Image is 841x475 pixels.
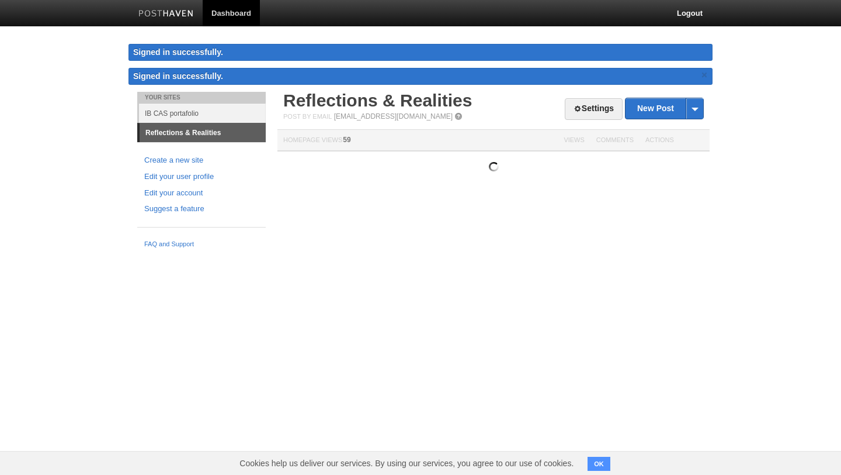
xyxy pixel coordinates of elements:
img: loading.gif [489,162,499,171]
a: [EMAIL_ADDRESS][DOMAIN_NAME] [334,112,453,121]
a: New Post [625,98,703,119]
span: Post by Email [283,113,332,120]
span: Signed in successfully. [133,71,223,81]
a: Create a new site [144,154,259,167]
a: Reflections & Realities [283,91,472,110]
a: FAQ and Support [144,239,259,250]
a: Reflections & Realities [140,123,266,142]
th: Actions [640,130,710,152]
a: Edit your user profile [144,171,259,183]
button: OK [588,457,610,471]
a: × [699,68,710,82]
li: Your Sites [137,92,266,104]
img: Posthaven-bar [138,10,194,19]
th: Homepage Views [277,130,558,152]
span: 59 [343,136,350,144]
a: Settings [565,98,623,120]
th: Comments [590,130,640,152]
a: Edit your account [144,187,259,199]
th: Views [558,130,590,152]
a: IB CAS portafolio [139,104,266,123]
a: Suggest a feature [144,203,259,215]
div: Signed in successfully. [128,44,713,61]
span: Cookies help us deliver our services. By using our services, you agree to our use of cookies. [228,452,585,475]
